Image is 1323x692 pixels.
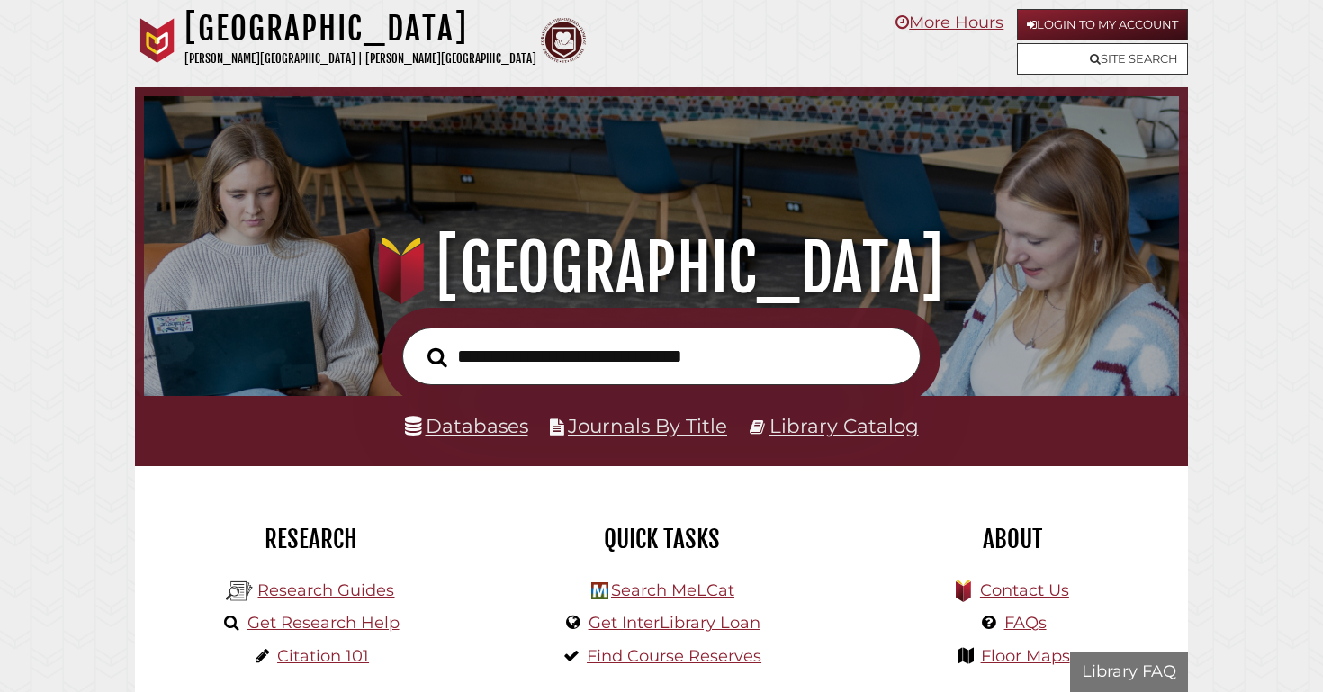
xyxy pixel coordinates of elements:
img: Hekman Library Logo [591,582,608,599]
a: More Hours [895,13,1003,32]
a: Find Course Reserves [587,646,761,666]
p: [PERSON_NAME][GEOGRAPHIC_DATA] | [PERSON_NAME][GEOGRAPHIC_DATA] [184,49,536,69]
h1: [GEOGRAPHIC_DATA] [184,9,536,49]
a: FAQs [1004,613,1047,633]
a: Citation 101 [277,646,369,666]
a: Search MeLCat [611,580,734,600]
h2: About [850,524,1174,554]
a: Login to My Account [1017,9,1188,40]
a: Library Catalog [769,414,919,437]
a: Contact Us [980,580,1069,600]
h2: Research [148,524,472,554]
h2: Quick Tasks [499,524,823,554]
button: Search [418,342,456,373]
a: Floor Maps [981,646,1070,666]
img: Calvin Theological Seminary [541,18,586,63]
a: Research Guides [257,580,394,600]
a: Databases [405,414,528,437]
img: Hekman Library Logo [226,578,253,605]
a: Get Research Help [247,613,400,633]
a: Site Search [1017,43,1188,75]
i: Search [427,346,447,368]
a: Get InterLibrary Loan [589,613,760,633]
h1: [GEOGRAPHIC_DATA] [164,229,1159,308]
img: Calvin University [135,18,180,63]
a: Journals By Title [568,414,727,437]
